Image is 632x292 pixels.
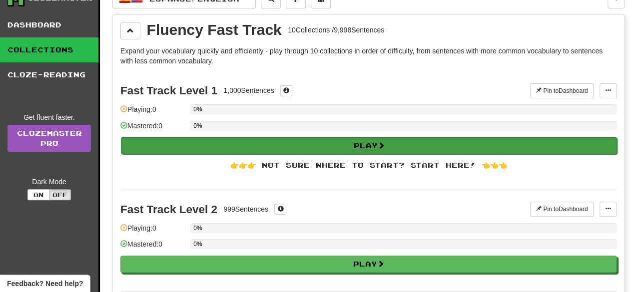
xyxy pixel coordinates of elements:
button: On [27,189,49,200]
div: 999 Sentences [223,204,268,214]
div: Mastered: 0 [120,239,185,256]
div: 👉👉👉 Not sure where to start? Start here! 👈👈👈 [120,160,617,170]
span: Open feedback widget [7,279,83,289]
div: Dark Mode [7,177,91,187]
p: Expand your vocabulary quickly and efficiently - play through 10 collections in order of difficul... [120,46,617,66]
a: ClozemasterPro [7,125,91,152]
button: Play [120,256,617,273]
button: Play [121,137,617,154]
div: Fast Track Level 2 [120,203,217,216]
div: Fluency Fast Track [147,22,282,37]
button: Pin toDashboard [530,83,594,98]
div: Fast Track Level 1 [120,84,217,97]
div: 10 Collections / 9,998 Sentences [288,25,384,35]
button: Off [49,189,71,200]
div: Get fluent faster. [7,112,91,122]
div: Mastered: 0 [120,121,185,137]
div: 1,000 Sentences [223,85,274,95]
div: Playing: 0 [120,223,185,240]
button: Pin toDashboard [530,202,594,217]
div: Playing: 0 [120,104,185,121]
